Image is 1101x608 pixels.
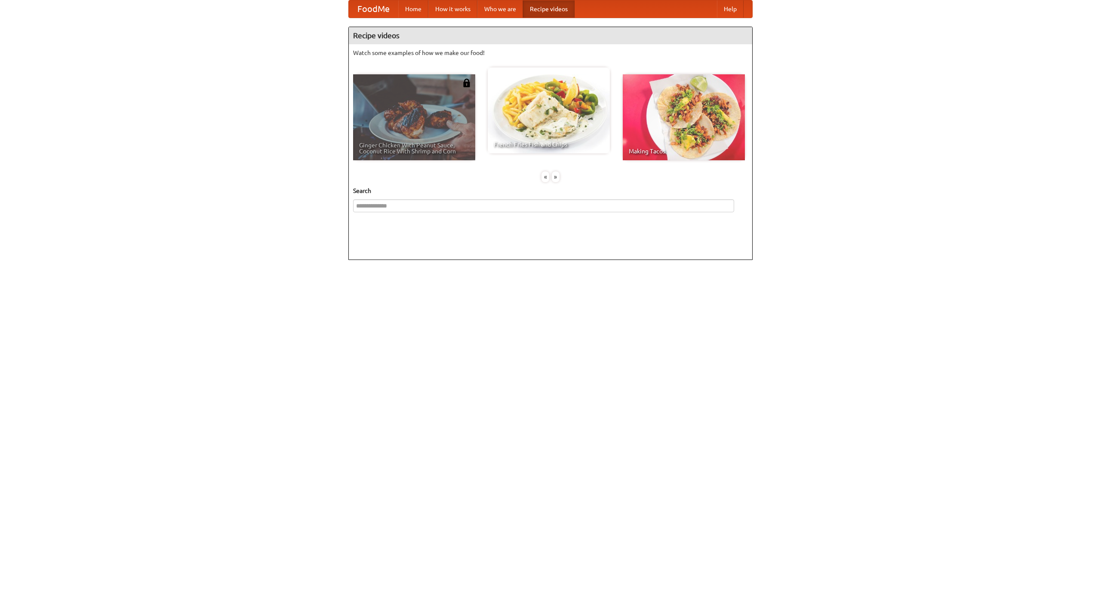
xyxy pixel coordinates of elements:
a: Recipe videos [523,0,575,18]
p: Watch some examples of how we make our food! [353,49,748,57]
a: FoodMe [349,0,398,18]
div: « [541,171,549,182]
h5: Search [353,186,748,195]
span: Making Tacos [629,148,739,154]
img: 483408.png [462,79,471,87]
a: Help [717,0,744,18]
span: French Fries Fish and Chips [494,141,604,147]
a: Making Tacos [623,74,745,160]
a: How it works [428,0,477,18]
a: Home [398,0,428,18]
a: Who we are [477,0,523,18]
a: French Fries Fish and Chips [488,67,610,153]
h4: Recipe videos [349,27,752,44]
div: » [552,171,560,182]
